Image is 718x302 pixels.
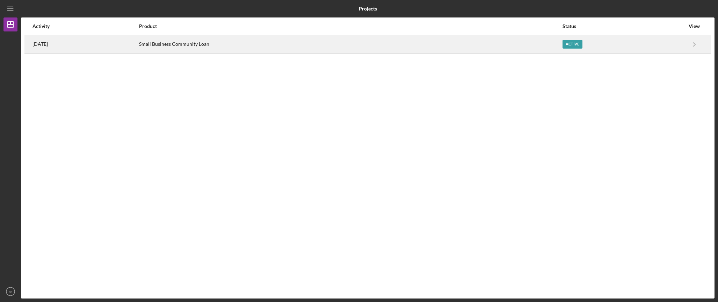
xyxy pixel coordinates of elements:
div: Activity [32,23,138,29]
div: View [686,23,703,29]
div: Active [563,40,582,49]
div: Small Business Community Loan [139,36,562,53]
text: sn [9,290,12,294]
time: 2025-08-09 18:38 [32,41,48,47]
div: Status [563,23,685,29]
b: Projects [359,6,377,12]
div: Product [139,23,562,29]
button: sn [3,285,17,299]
